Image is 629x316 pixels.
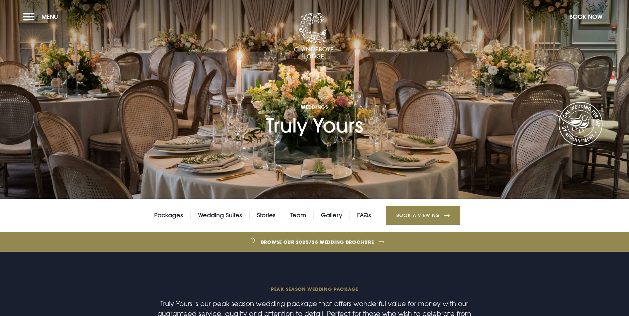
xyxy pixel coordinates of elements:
a: Book a Viewing [386,206,460,225]
a: Team [290,210,306,220]
a: FAQs [357,210,371,220]
span: Weddings [266,104,363,110]
img: Clandeboye Lodge [294,13,334,59]
a: Wedding Suites [198,210,242,220]
span: Menu [41,13,58,21]
a: Packages [154,210,183,220]
a: Gallery [321,210,342,220]
button: Menu [23,10,61,24]
a: Stories [257,210,276,220]
span: Peak season wedding package [157,286,472,292]
button: Book Now [566,10,606,24]
h1: Truly Yours [266,65,363,137]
